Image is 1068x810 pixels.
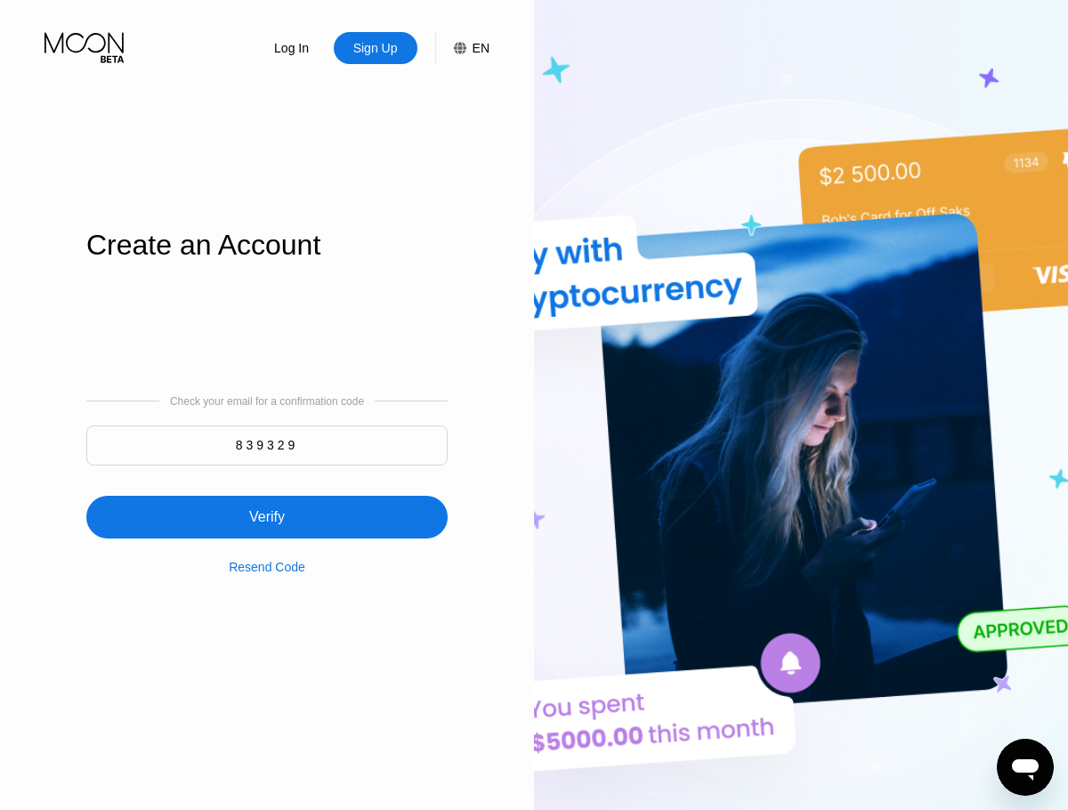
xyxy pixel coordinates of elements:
[86,229,448,262] div: Create an Account
[249,508,285,526] div: Verify
[170,395,364,408] div: Check your email for a confirmation code
[250,32,334,64] div: Log In
[334,32,417,64] div: Sign Up
[86,425,448,466] input: 000000
[86,474,448,539] div: Verify
[352,39,400,57] div: Sign Up
[435,32,489,64] div: EN
[229,560,305,574] div: Resend Code
[272,39,311,57] div: Log In
[997,739,1054,796] iframe: Button to launch messaging window
[229,539,305,574] div: Resend Code
[473,41,489,55] div: EN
